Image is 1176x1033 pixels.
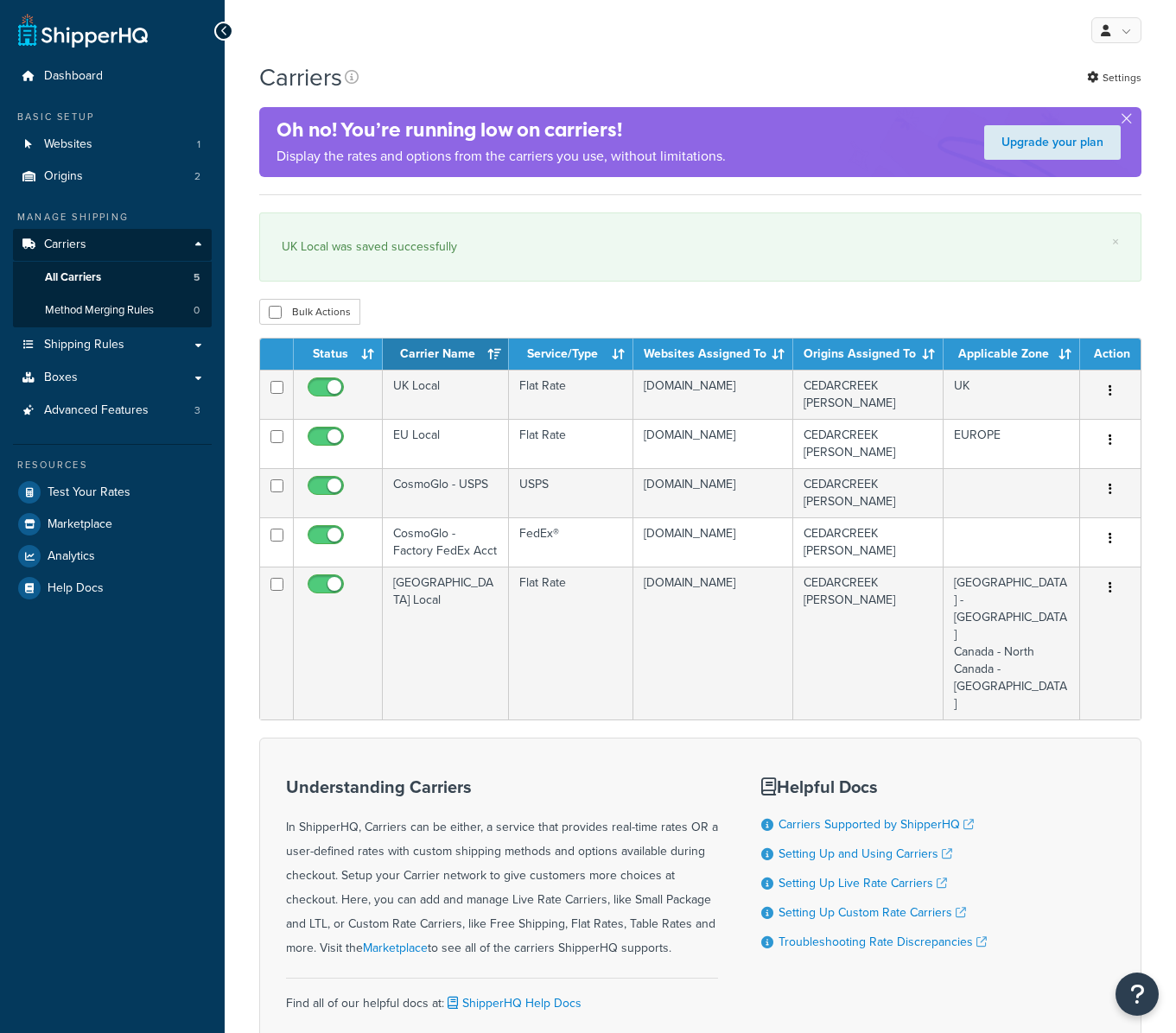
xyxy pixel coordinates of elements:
[44,371,78,385] span: Boxes
[509,339,633,370] th: Service/Type: activate to sort column ascending
[1080,339,1141,370] th: Action
[286,777,718,960] div: In ShipperHQ, Carriers can be either, a service that provides real-time rates OR a user-defined r...
[13,60,212,92] a: Dashboard
[44,169,83,184] span: Origins
[633,370,793,419] td: [DOMAIN_NAME]
[13,362,212,394] a: Boxes
[793,567,944,719] td: CEDARCREEK [PERSON_NAME]
[194,169,200,184] span: 2
[1116,973,1159,1016] button: Open Resource Center
[286,777,718,796] h3: Understanding Carriers
[44,403,149,418] span: Advanced Features
[197,137,200,152] span: 1
[48,485,130,500] span: Test Your Rates
[194,270,200,285] span: 5
[13,210,212,225] div: Manage Shipping
[13,262,212,294] a: All Carriers 5
[633,468,793,517] td: [DOMAIN_NAME]
[259,60,342,94] h1: Carriers
[944,419,1080,468] td: EUROPE
[13,573,212,604] a: Help Docs
[282,235,1119,259] div: UK Local was saved successfully
[194,303,200,318] span: 0
[277,144,726,168] p: Display the rates and options from the carriers you use, without limitations.
[633,517,793,567] td: [DOMAIN_NAME]
[13,229,212,327] li: Carriers
[509,419,633,468] td: Flat Rate
[13,129,212,161] li: Websites
[44,338,124,352] span: Shipping Rules
[13,509,212,540] a: Marketplace
[13,395,212,427] li: Advanced Features
[1112,235,1119,249] a: ×
[779,933,987,951] a: Troubleshooting Rate Discrepancies
[13,395,212,427] a: Advanced Features 3
[48,581,104,596] span: Help Docs
[444,994,582,1012] a: ShipperHQ Help Docs
[259,299,360,325] button: Bulk Actions
[509,567,633,719] td: Flat Rate
[509,468,633,517] td: USPS
[779,903,966,922] a: Setting Up Custom Rate Carriers
[45,303,154,318] span: Method Merging Rules
[18,13,148,48] a: ShipperHQ Home
[793,517,944,567] td: CEDARCREEK [PERSON_NAME]
[13,262,212,294] li: All Carriers
[944,370,1080,419] td: UK
[944,339,1080,370] th: Applicable Zone: activate to sort column ascending
[13,161,212,193] a: Origins 2
[13,458,212,472] div: Resources
[48,517,112,532] span: Marketplace
[13,229,212,261] a: Carriers
[984,125,1121,160] a: Upgrade your plan
[383,517,509,567] td: CosmoGlo - Factory FedEx Acct
[779,874,947,892] a: Setting Up Live Rate Carriers
[761,777,987,796] h3: Helpful Docs
[944,567,1080,719] td: [GEOGRAPHIC_DATA] - [GEOGRAPHIC_DATA] Canada - North Canada - [GEOGRAPHIC_DATA]
[633,419,793,468] td: [DOMAIN_NAME]
[383,370,509,419] td: UK Local
[363,939,428,957] a: Marketplace
[44,238,86,252] span: Carriers
[793,339,944,370] th: Origins Assigned To: activate to sort column ascending
[13,110,212,124] div: Basic Setup
[633,567,793,719] td: [DOMAIN_NAME]
[1087,66,1141,90] a: Settings
[793,370,944,419] td: CEDARCREEK [PERSON_NAME]
[383,419,509,468] td: EU Local
[13,129,212,161] a: Websites 1
[13,477,212,508] a: Test Your Rates
[45,270,101,285] span: All Carriers
[779,845,952,863] a: Setting Up and Using Carriers
[294,339,383,370] th: Status: activate to sort column ascending
[44,137,92,152] span: Websites
[383,468,509,517] td: CosmoGlo - USPS
[779,815,974,833] a: Carriers Supported by ShipperHQ
[13,541,212,572] a: Analytics
[509,517,633,567] td: FedEx®
[633,339,793,370] th: Websites Assigned To: activate to sort column ascending
[286,978,718,1016] div: Find all of our helpful docs at:
[13,161,212,193] li: Origins
[793,468,944,517] td: CEDARCREEK [PERSON_NAME]
[383,567,509,719] td: [GEOGRAPHIC_DATA] Local
[48,549,95,564] span: Analytics
[13,329,212,361] a: Shipping Rules
[44,69,103,84] span: Dashboard
[383,339,509,370] th: Carrier Name: activate to sort column ascending
[194,403,200,418] span: 3
[509,370,633,419] td: Flat Rate
[13,295,212,326] li: Method Merging Rules
[793,419,944,468] td: CEDARCREEK [PERSON_NAME]
[277,116,726,144] h4: Oh no! You’re running low on carriers!
[13,295,212,326] a: Method Merging Rules 0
